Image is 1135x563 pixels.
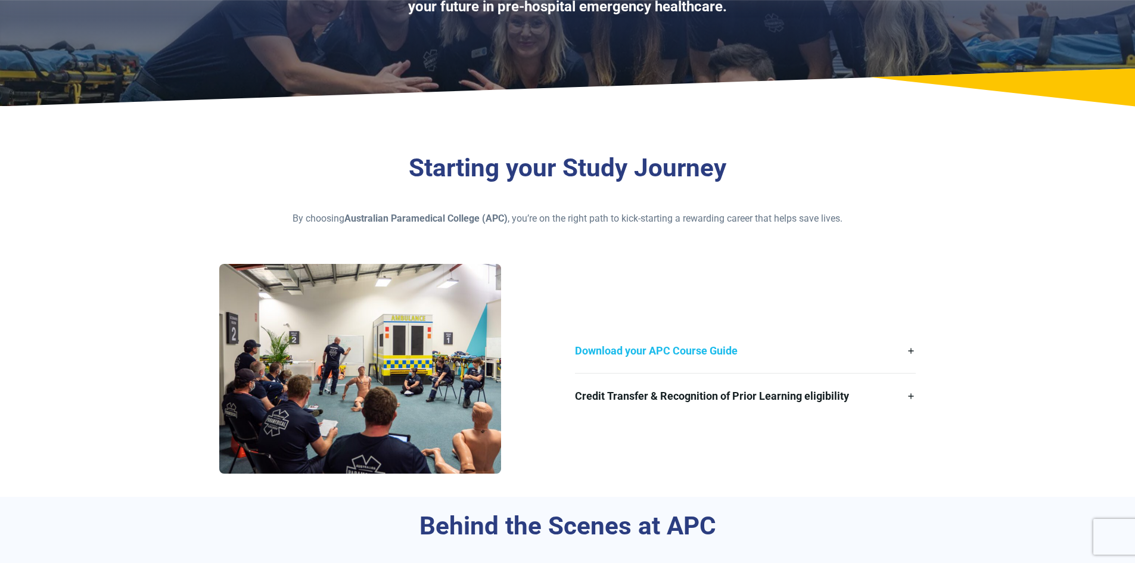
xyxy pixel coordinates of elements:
[575,374,916,418] a: Credit Transfer & Recognition of Prior Learning eligibility
[219,153,916,183] h3: Starting your Study Journey
[344,213,508,224] strong: Australian Paramedical College (APC)
[219,511,916,542] h3: Behind the Scenes at APC
[575,328,916,373] a: Download your APC Course Guide
[219,211,916,226] p: By choosing , you’re on the right path to kick-starting a rewarding career that helps save lives.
